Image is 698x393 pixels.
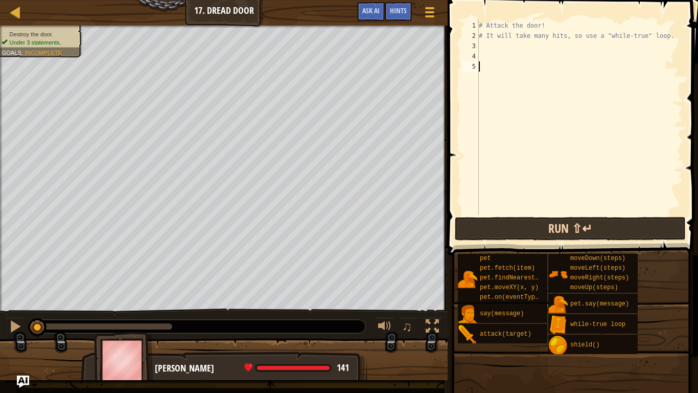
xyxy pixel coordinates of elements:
img: portrait.png [458,270,477,289]
span: moveLeft(steps) [570,265,625,272]
span: pet.findNearestByType(type) [480,274,579,281]
div: health: 141 / 141 [244,363,349,373]
button: Show game menu [417,2,443,26]
img: portrait.png [548,295,568,314]
div: 3 [462,41,479,51]
span: pet.on(eventType, handler) [480,294,575,301]
span: Incomplete [25,49,62,56]
span: attack(target) [480,331,531,338]
span: Goals [2,49,21,56]
span: ♫ [402,319,412,334]
span: Hints [390,6,407,15]
span: Destroy the door. [10,31,53,37]
button: Run ⇧↵ [455,217,686,241]
button: Adjust volume [375,317,395,338]
button: ♫ [400,317,417,338]
span: Ask AI [362,6,380,15]
span: pet [480,255,491,262]
img: portrait.png [548,265,568,284]
span: shield() [570,341,600,348]
span: pet.say(message) [570,300,629,308]
div: 4 [462,51,479,61]
img: thang_avatar_frame.png [94,332,153,388]
div: [PERSON_NAME] [155,362,357,375]
span: while-true loop [570,321,625,328]
span: moveDown(steps) [570,255,625,262]
img: portrait.png [548,315,568,335]
button: Toggle fullscreen [422,317,443,338]
div: 2 [462,31,479,41]
button: Ask AI [17,376,29,388]
li: Destroy the door. [2,30,76,38]
span: pet.moveXY(x, y) [480,284,539,291]
button: Ctrl + P: Pause [5,317,26,338]
img: portrait.png [458,304,477,324]
span: say(message) [480,310,524,317]
img: portrait.png [458,325,477,344]
span: : [21,49,25,56]
li: Under 3 statements. [2,38,76,47]
div: 5 [462,61,479,72]
span: moveUp(steps) [570,284,618,291]
div: 1 [462,20,479,31]
span: Under 3 statements. [10,39,61,46]
img: portrait.png [548,336,568,355]
button: Ask AI [357,2,385,21]
span: 141 [337,361,349,374]
span: moveRight(steps) [570,274,629,281]
span: pet.fetch(item) [480,265,535,272]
